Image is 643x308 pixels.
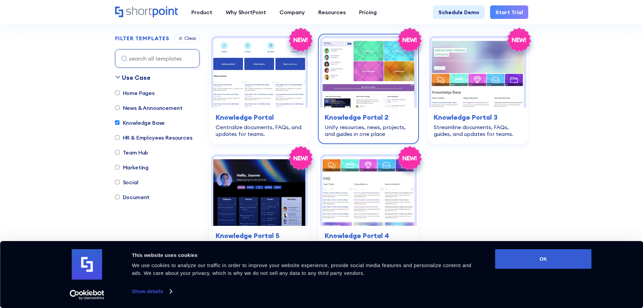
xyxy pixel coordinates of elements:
a: Company [273,5,312,19]
input: Knowledge Base [115,121,119,125]
a: Usercentrics Cookiebot - opens in a new window [57,290,116,300]
div: Centralize documents, FAQs, and updates for teams. [216,124,303,137]
a: Pricing [352,5,383,19]
a: Knowledge Portal 3 – Best SharePoint Template For Knowledge Base: Streamline documents, FAQs, gui... [427,34,528,144]
a: Knowledge Portal – SharePoint Knowledge Base Template: Centralize documents, FAQs, and updates fo... [209,34,310,144]
h3: Knowledge Portal 4 [325,231,412,241]
input: search all templates [115,49,199,68]
a: Why ShortPoint [219,5,273,19]
div: FILTER TEMPLATES [115,36,169,41]
img: logo [72,249,102,280]
label: HR & Employees Resources [115,134,192,142]
div: Use Case [122,73,151,82]
a: Start Trial [490,5,528,19]
a: Schedule Demo [433,5,485,19]
a: Product [185,5,219,19]
img: Knowledge Portal – SharePoint Knowledge Base Template: Centralize documents, FAQs, and updates fo... [213,38,305,108]
input: Home Pages [115,91,119,95]
label: Marketing [115,163,149,171]
button: OK [495,249,592,269]
img: Knowledge Portal 2 – SharePoint IT knowledge base Template: Unify resources, news, projects, and ... [322,38,414,108]
img: Knowledge Portal 3 – Best SharePoint Template For Knowledge Base: Streamline documents, FAQs, gui... [431,38,524,108]
div: Clear [184,36,196,41]
input: News & Announcement [115,106,119,110]
div: This website uses cookies [132,251,480,259]
label: News & Announcement [115,104,183,112]
div: Streamline documents, FAQs, guides, and updates for teams. [434,124,521,137]
a: Knowledge Portal 2 – SharePoint IT knowledge base Template: Unify resources, news, projects, and ... [318,34,419,144]
img: Knowledge Portal 4 – SharePoint Wiki Template: Centralize company news, events, highlights, and r... [322,157,414,226]
h3: Knowledge Portal 3 [434,112,521,122]
div: Pricing [359,8,377,16]
a: Knowledge Portal 5 – SharePoint Profile Page: Personalized hub for people, milestones, meetings, ... [209,152,310,262]
input: Marketing [115,165,119,170]
div: Unify resources, news, projects, and guides in one place [325,124,412,137]
div: Product [191,8,212,16]
a: Show details [132,286,172,297]
div: Why ShortPoint [226,8,266,16]
a: Knowledge Portal 4 – SharePoint Wiki Template: Centralize company news, events, highlights, and r... [318,152,419,262]
h3: Knowledge Portal [216,112,303,122]
img: Knowledge Portal 5 – SharePoint Profile Page: Personalized hub for people, milestones, meetings, ... [213,157,305,226]
label: Social [115,178,138,186]
label: Document [115,193,150,201]
input: Document [115,195,119,199]
input: Social [115,180,119,185]
a: Home [115,6,178,18]
div: Company [279,8,305,16]
div: Resources [318,8,346,16]
input: HR & Employees Resources [115,136,119,140]
h3: Knowledge Portal 2 [325,112,412,122]
span: We use cookies to analyze our traffic in order to improve your website experience, provide social... [132,262,472,276]
label: Knowledge Base [115,119,165,127]
label: Team Hub [115,148,149,157]
label: Home Pages [115,89,155,97]
h3: Knowledge Portal 5 [216,231,303,241]
a: Resources [312,5,352,19]
input: Team Hub [115,150,119,155]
